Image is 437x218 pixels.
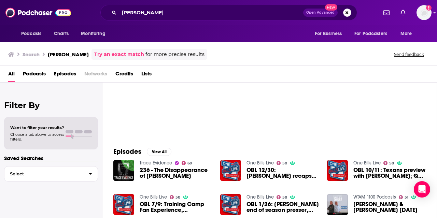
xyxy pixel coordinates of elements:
[140,167,212,179] span: 236 - The Disappearance of [PERSON_NAME]
[4,100,98,110] h2: Filter By
[306,11,335,14] span: Open Advanced
[315,29,342,39] span: For Business
[187,162,192,165] span: 69
[383,161,394,165] a: 58
[182,161,193,165] a: 69
[220,194,241,215] img: OBL 1/26: Sean McDermott’s end of season presser, Kyle Brandt on the Bills season
[16,27,50,40] button: open menu
[10,132,64,142] span: Choose a tab above to access filters.
[48,51,89,58] h3: [PERSON_NAME]
[94,50,144,58] a: Try an exact match
[100,5,357,20] div: Search podcasts, credits, & more...
[119,7,303,18] input: Search podcasts, credits, & more...
[277,161,287,165] a: 58
[282,162,287,165] span: 58
[246,160,274,166] a: One Bills Live
[4,166,98,181] button: Select
[396,27,421,40] button: open menu
[140,167,212,179] a: 236 - The Disappearance of Bill Dwayne Shipley
[246,167,319,179] span: OBL 12/30: [PERSON_NAME] recaps [DATE] game, [PERSON_NAME] looks back on the regular season, [PER...
[170,195,181,199] a: 58
[81,29,105,39] span: Monitoring
[354,29,387,39] span: For Podcasters
[220,160,241,181] img: OBL 12/30: Chris Brown recaps Sunday's game, Maddy Glab looks back on the regular season, John Mc...
[4,172,83,176] span: Select
[303,9,338,17] button: Open AdvancedNew
[186,64,252,131] a: 52
[400,29,412,39] span: More
[353,167,426,179] a: OBL 10/11: Texans preview with John McClain; QB Derek Anderson on his role with the Bills; A surp...
[389,162,394,165] span: 58
[417,5,432,20] img: User Profile
[246,201,319,213] span: OBL 1/26: [PERSON_NAME] end of season presser, [PERSON_NAME] on the Bills season
[246,194,274,200] a: One Bills Live
[145,50,205,58] span: for more precise results
[399,195,409,199] a: 51
[54,68,76,82] a: Episodes
[76,27,114,40] button: open menu
[353,167,426,179] span: OBL 10/11: Texans preview with [PERSON_NAME]; QB [PERSON_NAME] on his role with the Bills; A surp...
[282,196,287,199] span: 58
[140,160,172,166] a: Trace Evidence
[353,201,426,213] a: Wills & Snyder Thursday, 05/22/25
[113,160,134,181] img: 236 - The Disappearance of Bill Dwayne Shipley
[405,196,408,199] span: 51
[23,51,40,58] h3: Search
[353,201,426,213] span: [PERSON_NAME] & [PERSON_NAME] [DATE]
[417,5,432,20] button: Show profile menu
[417,5,432,20] span: Logged in as mindyn
[10,125,64,130] span: Want to filter your results?
[140,201,212,213] span: OBL 7/9: Training Camp Fan Experience, [PERSON_NAME] updates NFL Happenings
[277,195,287,199] a: 58
[113,147,141,156] h2: Episodes
[246,201,319,213] a: OBL 1/26: Sean McDermott’s end of season presser, Kyle Brandt on the Bills season
[426,5,432,11] svg: Add a profile image
[381,7,392,18] a: Show notifications dropdown
[50,27,73,40] a: Charts
[4,155,98,161] p: Saved Searches
[8,68,15,82] a: All
[175,196,180,199] span: 58
[353,194,396,200] a: WTAM 1100 Podcasts
[21,29,41,39] span: Podcasts
[414,181,430,198] div: Open Intercom Messenger
[113,194,134,215] img: OBL 7/9: Training Camp Fan Experience, Will Brinson updates NFL Happenings
[84,68,107,82] span: Networks
[115,68,133,82] a: Credits
[54,29,69,39] span: Charts
[392,52,426,57] button: Send feedback
[113,147,171,156] a: EpisodesView All
[117,64,183,131] a: 42
[325,4,337,11] span: New
[353,160,381,166] a: One Bills Live
[246,167,319,179] a: OBL 12/30: Chris Brown recaps Sunday's game, Maddy Glab looks back on the regular season, John Mc...
[147,148,171,156] button: View All
[327,194,348,215] img: Wills & Snyder Thursday, 05/22/25
[5,6,71,19] img: Podchaser - Follow, Share and Rate Podcasts
[350,27,397,40] button: open menu
[310,27,350,40] button: open menu
[141,68,152,82] a: Lists
[140,194,167,200] a: One Bills Live
[140,201,212,213] a: OBL 7/9: Training Camp Fan Experience, Will Brinson updates NFL Happenings
[327,160,348,181] img: OBL 10/11: Texans preview with John McClain; QB Derek Anderson on his role with the Bills; A surp...
[23,68,46,82] a: Podcasts
[398,7,408,18] a: Show notifications dropdown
